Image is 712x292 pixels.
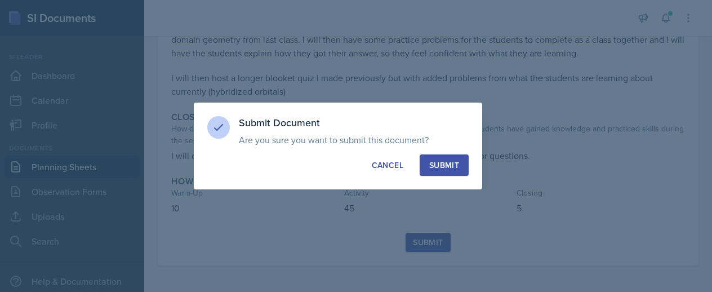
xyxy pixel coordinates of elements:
p: Are you sure you want to submit this document? [239,134,469,145]
button: Cancel [362,154,413,176]
h3: Submit Document [239,116,469,130]
div: Cancel [372,160,403,171]
button: Submit [420,154,469,176]
div: Submit [429,160,459,171]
